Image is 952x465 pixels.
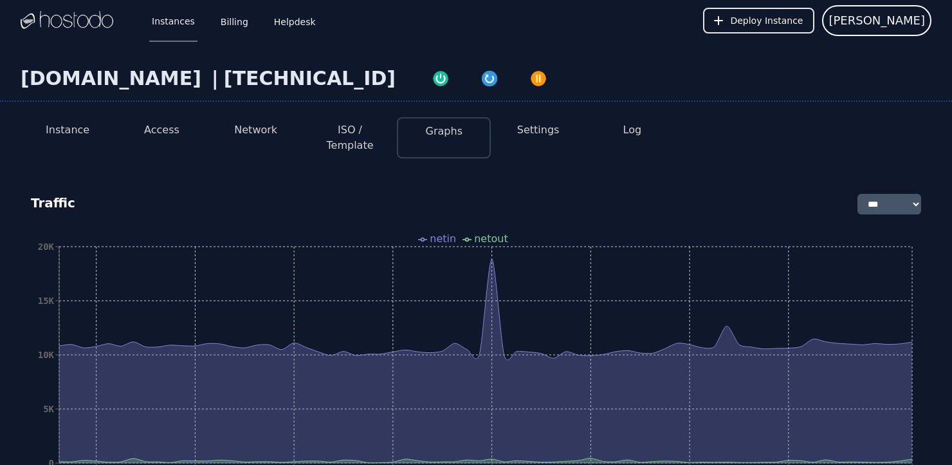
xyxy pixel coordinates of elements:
button: Power On [416,67,465,88]
button: User menu [822,5,931,36]
div: | [206,67,224,90]
img: Logo [21,11,113,30]
div: Traffic [21,184,86,225]
button: Power Off [514,67,563,88]
tspan: 20K [38,242,55,252]
span: netin [430,232,456,245]
button: Graphs [426,124,462,139]
img: Power Off [529,70,547,88]
button: ISO / Template [313,122,387,153]
div: [DOMAIN_NAME] [21,67,206,90]
div: [TECHNICAL_ID] [224,67,396,90]
tspan: 15K [38,296,55,306]
span: [PERSON_NAME] [828,12,925,30]
img: Power On [432,70,450,88]
button: Log [623,122,642,138]
button: Network [234,122,277,138]
tspan: 5K [43,404,54,414]
tspan: 10K [38,350,55,360]
button: Instance [46,122,89,138]
img: Restart [481,70,499,88]
span: Deploy Instance [730,14,803,27]
button: Settings [517,122,560,138]
span: netout [474,232,508,245]
button: Restart [465,67,514,88]
button: Deploy Instance [703,8,814,33]
button: Access [144,122,179,138]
